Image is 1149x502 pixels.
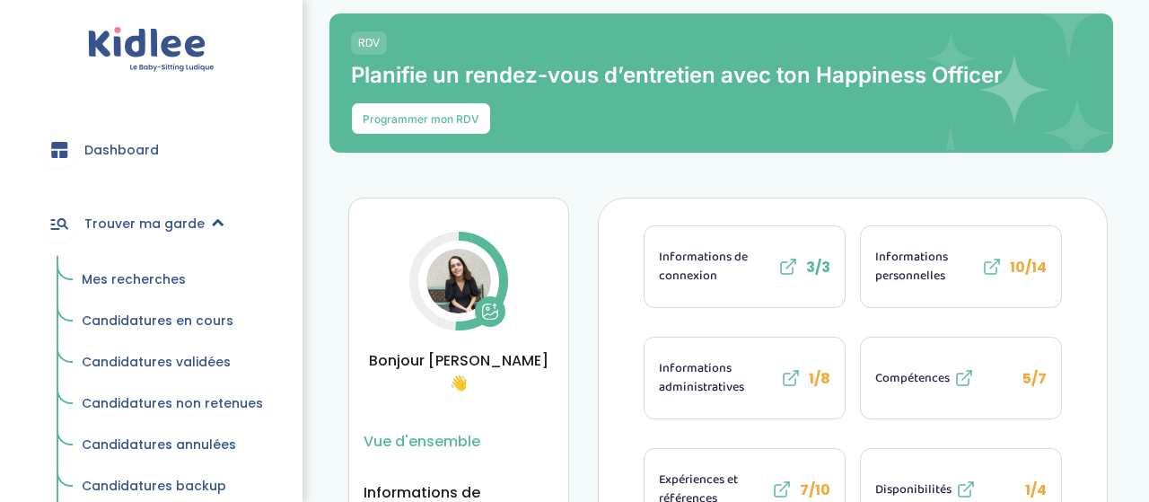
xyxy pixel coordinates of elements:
a: Candidatures non retenues [69,387,276,421]
span: Disponibilités [875,480,952,499]
span: Dashboard [84,141,159,160]
span: Candidatures annulées [82,436,236,454]
button: Programmer mon RDV [351,102,491,135]
button: Vue d'ensemble [364,430,480,453]
span: 3/3 [806,257,830,277]
p: Planifie un rendez-vous d’entretien avec ton Happiness Officer [351,62,1092,88]
li: 1/8 [644,337,846,419]
a: Trouver ma garde [27,191,276,256]
li: 5/7 [860,337,1062,419]
a: Dashboard [27,118,276,182]
li: 3/3 [644,225,846,308]
span: 5/7 [1022,368,1047,389]
span: Informations administratives [659,359,776,397]
a: Candidatures annulées [69,428,276,462]
img: Avatar [426,249,491,313]
span: Mes recherches [82,270,186,288]
a: Candidatures en cours [69,304,276,339]
button: Compétences 5/7 [861,338,1061,418]
span: 1/8 [809,368,830,389]
span: RDV [351,31,387,55]
span: Candidatures en cours [82,312,233,330]
span: Candidatures backup [82,477,226,495]
span: Informations personnelles [875,248,978,286]
span: 1/4 [1025,480,1047,500]
span: Compétences [875,369,950,388]
a: Candidatures validées [69,346,276,380]
button: Informations administratives 1/8 [645,338,845,418]
img: logo.svg [88,27,215,73]
span: Bonjour [PERSON_NAME] 👋 [364,349,554,394]
span: Candidatures non retenues [82,394,263,412]
span: Informations de connexion [659,248,774,286]
a: Mes recherches [69,263,276,297]
li: 10/14 [860,225,1062,308]
button: Informations personnelles 10/14 [861,226,1061,307]
span: 7/10 [800,480,830,500]
button: Informations de connexion 3/3 [645,226,845,307]
span: 10/14 [1010,257,1047,277]
span: Trouver ma garde [84,215,205,233]
span: Candidatures validées [82,353,231,371]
